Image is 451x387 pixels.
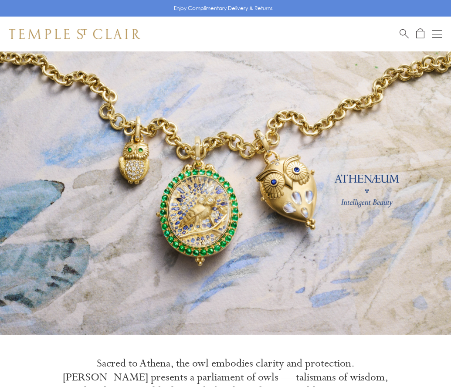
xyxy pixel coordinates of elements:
button: Open navigation [432,29,442,39]
img: Temple St. Clair [9,29,140,39]
a: Search [400,28,409,39]
p: Enjoy Complimentary Delivery & Returns [174,4,273,13]
a: Open Shopping Bag [416,28,424,39]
